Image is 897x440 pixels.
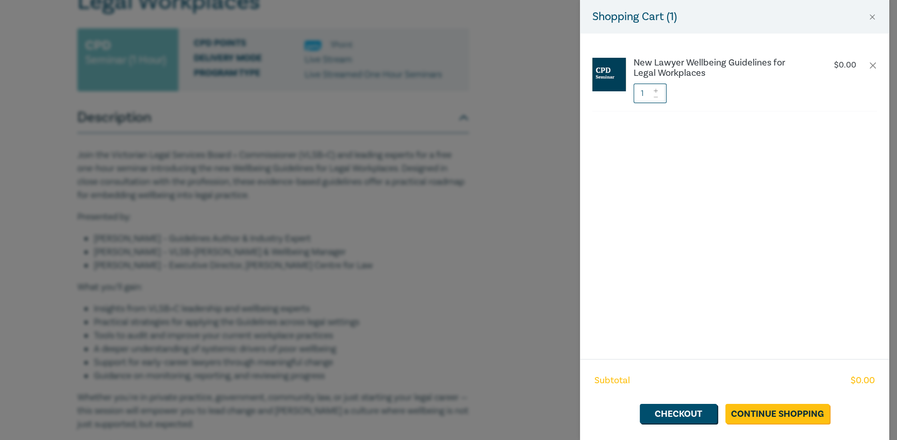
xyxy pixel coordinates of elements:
img: CPD%20Seminar.jpg [592,58,626,91]
h5: Shopping Cart ( 1 ) [592,8,677,25]
span: Subtotal [594,374,630,387]
input: 1 [634,84,667,103]
a: New Lawyer Wellbeing Guidelines for Legal Workplaces [634,58,805,78]
a: Checkout [640,404,717,423]
p: $ 0.00 [834,60,856,70]
span: $ 0.00 [851,374,875,387]
button: Close [868,12,877,22]
a: Continue Shopping [725,404,829,423]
